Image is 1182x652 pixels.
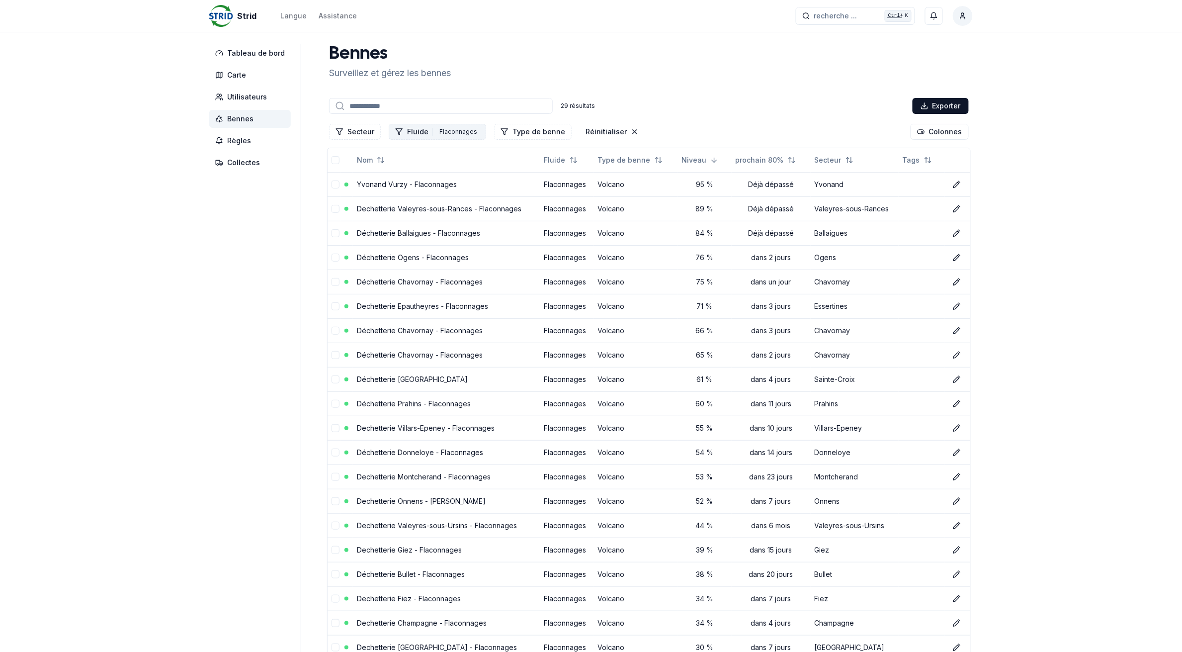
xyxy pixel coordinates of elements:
td: Volcano [594,513,678,538]
button: select-row [332,570,339,578]
td: Flaconnages [540,611,594,635]
td: Chavornay [811,343,899,367]
button: recherche ...Ctrl+K [796,7,915,25]
td: Flaconnages [540,562,594,586]
div: dans 10 jours [736,423,807,433]
td: Volcano [594,440,678,465]
td: Flaconnages [540,391,594,416]
div: dans 3 jours [736,326,807,336]
a: Strid [209,10,260,22]
div: dans 4 jours [736,374,807,384]
a: Déchetterie [GEOGRAPHIC_DATA] [357,375,468,383]
a: Collectes [209,154,295,172]
td: Volcano [594,294,678,318]
button: select-all [332,156,339,164]
div: dans 3 jours [736,301,807,311]
button: select-row [332,595,339,603]
td: Volcano [594,270,678,294]
div: 52 % [681,496,728,506]
a: Déchetterie Donneloye - Flaconnages [357,448,483,457]
a: Déchetterie Ogens - Flaconnages [357,253,469,262]
p: Surveillez et gérez les bennes [329,66,451,80]
div: 39 % [681,545,728,555]
div: dans 7 jours [736,594,807,604]
button: Langue [280,10,307,22]
td: Volcano [594,172,678,196]
span: Type de benne [598,155,651,165]
td: Essertines [811,294,899,318]
button: Exporter [913,98,969,114]
td: Flaconnages [540,343,594,367]
td: Volcano [594,343,678,367]
a: Bennes [209,110,295,128]
td: Flaconnages [540,221,594,245]
span: Bennes [227,114,253,124]
button: select-row [332,254,339,262]
a: Dechetterie [GEOGRAPHIC_DATA] - Flaconnages [357,643,517,652]
td: Volcano [594,416,678,440]
div: 76 % [681,253,728,263]
a: Tableau de bord [209,44,295,62]
div: 55 % [681,423,728,433]
button: Not sorted. Click to sort ascending. [730,152,802,168]
div: Déjà dépassé [736,228,807,238]
div: 60 % [681,399,728,409]
div: 84 % [681,228,728,238]
td: Volcano [594,318,678,343]
div: 71 % [681,301,728,311]
td: Flaconnages [540,465,594,489]
a: Règles [209,132,295,150]
button: select-row [332,229,339,237]
td: Flaconnages [540,294,594,318]
button: select-row [332,327,339,335]
td: Flaconnages [540,270,594,294]
span: Tableau de bord [227,48,285,58]
div: Déjà dépassé [736,180,807,189]
button: select-row [332,400,339,408]
td: Volcano [594,367,678,391]
button: select-row [332,497,339,505]
button: select-row [332,278,339,286]
div: 89 % [681,204,728,214]
div: dans 23 jours [736,472,807,482]
td: Sainte-Croix [811,367,899,391]
h1: Bennes [329,44,451,64]
td: Volcano [594,611,678,635]
div: 54 % [681,448,728,458]
a: Dechetterie Valeyres-sous-Rances - Flaconnages [357,204,521,213]
button: Cocher les colonnes [911,124,969,140]
td: Flaconnages [540,489,594,513]
button: select-row [332,181,339,188]
td: Bullet [811,562,899,586]
button: select-row [332,302,339,310]
td: Ballaigues [811,221,899,245]
div: 53 % [681,472,728,482]
a: Dechetterie Fiez - Flaconnages [357,594,461,603]
td: Chavornay [811,270,899,294]
td: Donneloye [811,440,899,465]
div: 29 résultats [561,102,595,110]
a: Dechetterie Onnens - [PERSON_NAME] [357,497,486,505]
button: Filtrer les lignes [389,124,486,140]
td: Prahins [811,391,899,416]
span: Niveau [681,155,706,165]
button: Sorted descending. Click to sort ascending. [675,152,724,168]
div: Langue [280,11,307,21]
a: Dechetterie Montcherand - Flaconnages [357,472,491,481]
button: Filtrer les lignes [329,124,381,140]
td: Flaconnages [540,440,594,465]
td: Volcano [594,562,678,586]
div: dans 7 jours [736,496,807,506]
button: Not sorted. Click to sort ascending. [592,152,669,168]
td: Yvonand [811,172,899,196]
a: Déchetterie Bullet - Flaconnages [357,570,465,578]
td: Flaconnages [540,318,594,343]
a: Yvonand Vurzy - Flaconnages [357,180,457,188]
td: Volcano [594,196,678,221]
td: Valeyres-sous-Ursins [811,513,899,538]
button: Filtrer les lignes [494,124,572,140]
span: Secteur [815,155,842,165]
div: Déjà dépassé [736,204,807,214]
button: Not sorted. Click to sort ascending. [809,152,859,168]
span: Règles [227,136,251,146]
